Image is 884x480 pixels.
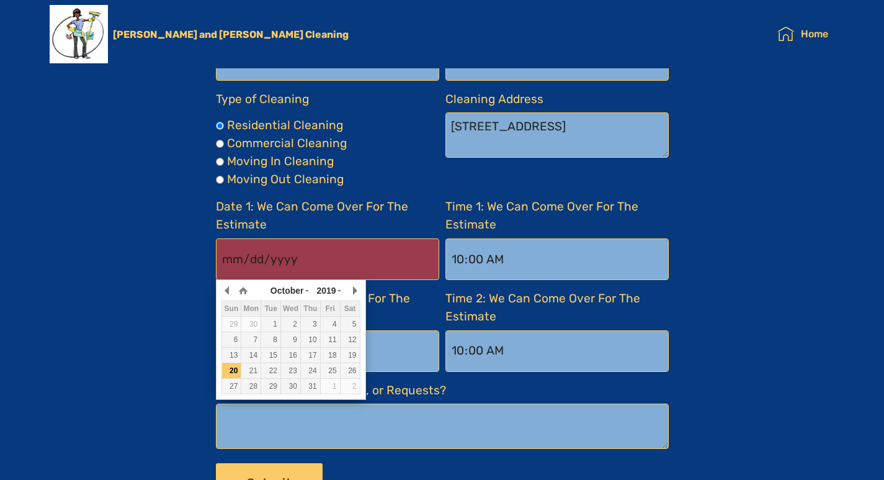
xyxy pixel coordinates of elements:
[261,334,280,345] div: 8
[341,334,360,345] div: 12
[321,334,340,345] div: 11
[50,5,108,63] img: Mobirise
[321,350,340,361] div: 18
[281,334,300,345] div: 9
[281,350,300,361] div: 16
[113,29,368,40] a: [PERSON_NAME] and [PERSON_NAME] Cleaning
[221,301,241,317] th: Sun
[301,381,320,392] div: 31
[341,381,360,392] div: 2
[321,365,340,376] div: 25
[445,198,669,234] label: Time 1: We Can Come Over For The Estimate
[281,301,301,317] th: Wed
[778,22,828,46] a: Home
[341,365,360,376] div: 26
[222,319,241,330] div: 29
[261,381,280,392] div: 29
[341,319,360,330] div: 5
[227,153,334,171] label: Moving In Cleaning
[281,381,300,392] div: 30
[261,301,281,317] th: Tue
[227,171,344,189] label: Moving Out Cleaning
[227,135,347,153] label: Commercial Cleaning
[227,117,343,135] label: Residential Cleaning
[261,319,280,330] div: 1
[301,365,320,376] div: 24
[301,319,320,330] div: 3
[222,334,241,345] div: 6
[341,350,360,361] div: 19
[301,350,320,361] div: 17
[216,198,439,234] label: Date 1: We Can Come Over For The Estimate
[241,350,261,361] div: 14
[316,286,336,296] span: 2019
[445,290,669,326] label: Time 2: We Can Come Over For The Estimate
[340,301,360,317] th: Sat
[241,319,261,330] div: 30
[222,381,241,392] div: 27
[261,350,280,361] div: 15
[222,365,241,376] div: 20
[270,286,304,296] span: October
[261,365,280,376] div: 22
[241,365,261,376] div: 21
[321,319,340,330] div: 4
[300,301,320,317] th: Thu
[320,301,340,317] th: Fri
[241,301,261,317] th: Mon
[241,334,261,345] div: 7
[281,319,300,330] div: 2
[216,91,309,109] label: Type of Cleaning
[445,91,543,109] label: Cleaning Address
[241,381,261,392] div: 28
[222,350,241,361] div: 13
[321,381,340,392] div: 1
[301,334,320,345] div: 10
[281,365,300,376] div: 23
